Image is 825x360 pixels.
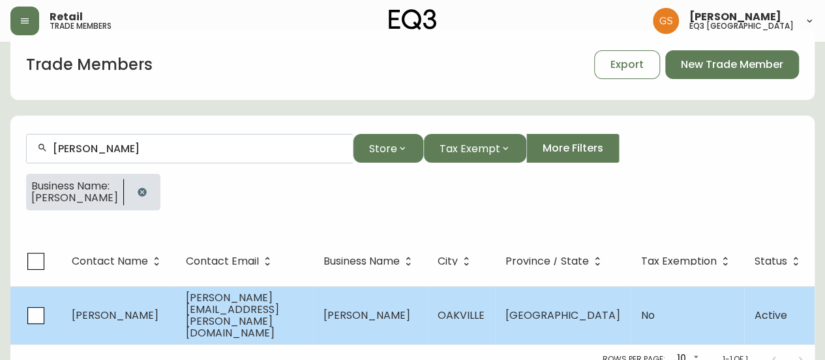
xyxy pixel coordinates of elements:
[665,50,799,79] button: New Trade Member
[526,134,620,163] button: More Filters
[323,257,400,265] span: Business Name
[438,255,475,267] span: City
[186,255,276,267] span: Contact Email
[369,140,397,157] span: Store
[755,255,804,267] span: Status
[505,308,620,323] span: [GEOGRAPHIC_DATA]
[689,22,794,30] h5: eq3 [GEOGRAPHIC_DATA]
[505,257,589,265] span: Province / State
[505,255,606,267] span: Province / State
[389,9,437,30] img: logo
[641,255,734,267] span: Tax Exemption
[53,142,342,155] input: Search
[689,12,781,22] span: [PERSON_NAME]
[594,50,660,79] button: Export
[755,308,787,323] span: Active
[438,257,458,265] span: City
[50,22,112,30] h5: trade members
[641,257,717,265] span: Tax Exemption
[31,180,118,192] span: Business Name:
[186,257,259,265] span: Contact Email
[353,134,423,163] button: Store
[323,255,417,267] span: Business Name
[653,8,679,34] img: 6b403d9c54a9a0c30f681d41f5fc2571
[31,192,118,204] span: [PERSON_NAME]
[440,140,500,157] span: Tax Exempt
[423,134,526,163] button: Tax Exempt
[72,308,158,323] span: [PERSON_NAME]
[755,257,787,265] span: Status
[641,308,655,323] span: No
[186,290,279,340] span: [PERSON_NAME][EMAIL_ADDRESS][PERSON_NAME][DOMAIN_NAME]
[323,308,410,323] span: [PERSON_NAME]
[438,308,485,323] span: OAKVILLE
[50,12,83,22] span: Retail
[681,57,783,72] span: New Trade Member
[26,54,153,76] h1: Trade Members
[72,257,148,265] span: Contact Name
[72,255,165,267] span: Contact Name
[543,141,603,155] span: More Filters
[610,57,644,72] span: Export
